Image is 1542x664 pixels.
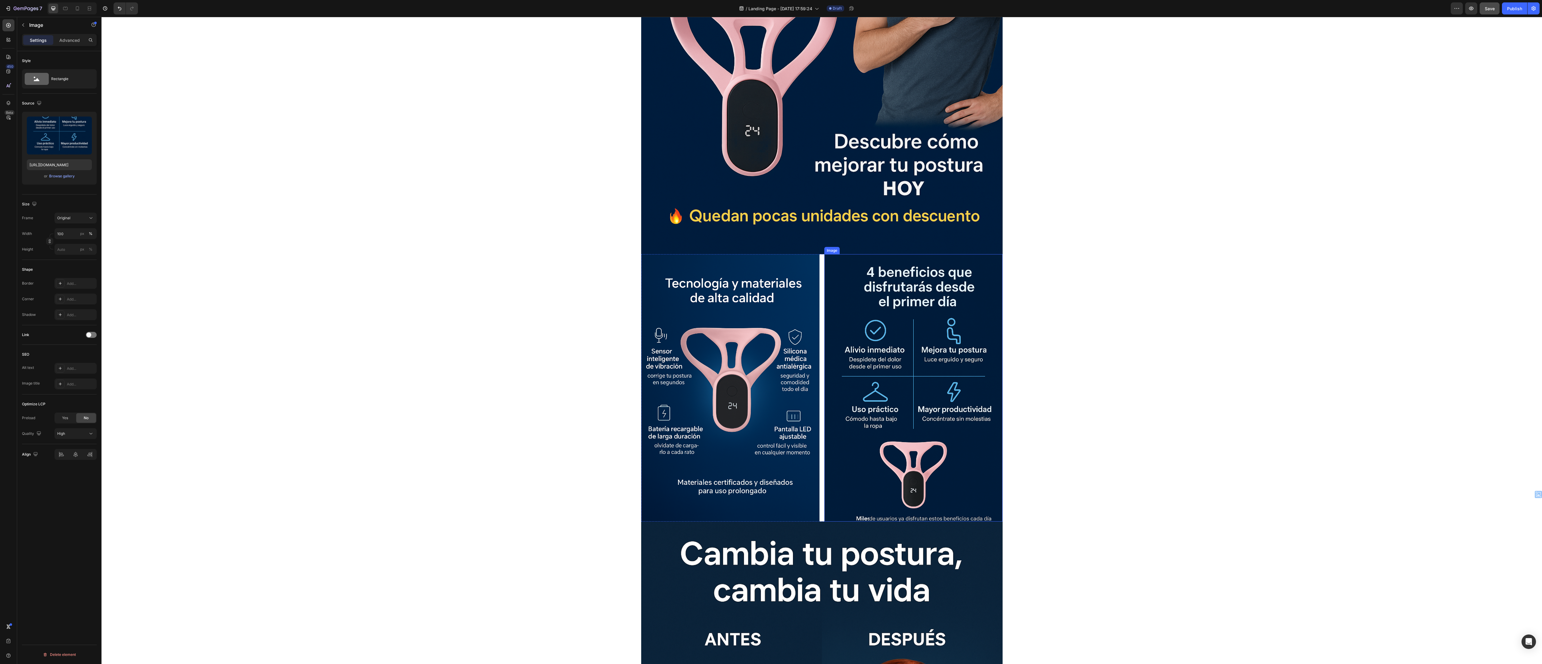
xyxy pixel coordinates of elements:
span: Draft [833,6,842,11]
button: Publish [1502,2,1527,14]
div: Size [22,200,38,208]
div: Border [22,281,34,286]
button: % [79,246,86,253]
span: Original [57,215,70,221]
div: Optimize LCP [22,401,45,407]
button: px [87,230,94,237]
label: Height [22,247,33,252]
button: 7 [2,2,45,14]
div: % [89,231,92,236]
div: Shadow [22,312,36,317]
div: SEO [22,352,29,357]
div: Add... [67,382,95,387]
span: or [44,173,48,180]
label: Width [22,231,32,236]
p: Image [29,21,80,29]
div: Alt text [22,365,34,370]
div: px [80,231,84,236]
span: Yes [62,415,68,421]
button: % [79,230,86,237]
div: Style [22,58,31,64]
label: Frame [22,215,33,221]
button: High [55,428,97,439]
input: https://example.com/image.jpg [27,159,92,170]
div: px [80,247,84,252]
p: 7 [39,5,42,12]
div: Beta [5,110,14,115]
div: Publish [1507,5,1522,12]
div: Delete element [43,651,76,658]
span: High [57,431,65,436]
div: Rectangle [51,72,88,86]
button: Browse gallery [49,173,75,179]
img: gempages_584031018122478420-f107b709-c975-4b62-b4c7-efe59e8e2caa.png [723,237,901,505]
div: Add... [67,366,95,371]
input: px% [55,244,97,255]
button: Save [1480,2,1500,14]
button: Original [55,213,97,223]
div: Image title [22,381,40,386]
span: / [746,5,747,12]
div: Add... [67,312,95,318]
div: Quality [22,430,42,438]
div: % [89,247,92,252]
div: 450 [6,64,14,69]
div: Source [22,99,43,108]
div: Add... [67,281,95,286]
div: Add... [67,297,95,302]
span: Landing Page - [DATE] 17:59:24 [748,5,812,12]
div: Shape [22,267,33,272]
iframe: Design area [101,17,1542,664]
button: Delete element [22,650,97,659]
div: Image [724,231,737,236]
div: Undo/Redo [114,2,138,14]
span: No [84,415,89,421]
div: Open Intercom Messenger [1522,634,1536,649]
button: px [87,246,94,253]
span: Save [1485,6,1495,11]
div: Align [22,450,39,459]
p: Settings [30,37,47,43]
div: Preload [22,415,35,421]
img: gempages_584031018122478420-90c7eefc-a801-4036-a7a0-1f8dc11dfffa.png [540,237,718,505]
img: preview-image [27,117,92,154]
div: Link [22,332,29,338]
p: Advanced [59,37,80,43]
input: px% [55,228,97,239]
div: Corner [22,296,34,302]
